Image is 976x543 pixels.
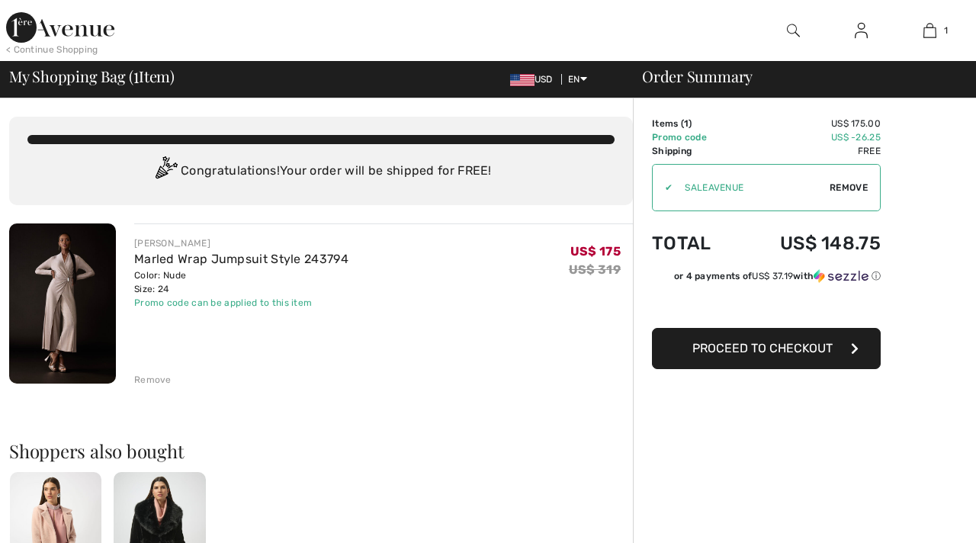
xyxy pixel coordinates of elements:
[150,156,181,187] img: Congratulation2.svg
[652,217,737,269] td: Total
[652,269,881,288] div: or 4 payments ofUS$ 37.19withSezzle Click to learn more about Sezzle
[6,12,114,43] img: 1ère Avenue
[652,130,737,144] td: Promo code
[9,442,633,460] h2: Shoppers also bought
[134,236,348,250] div: [PERSON_NAME]
[624,69,967,84] div: Order Summary
[134,268,348,296] div: Color: Nude Size: 24
[134,296,348,310] div: Promo code can be applied to this item
[27,156,615,187] div: Congratulations! Your order will be shipped for FREE!
[855,21,868,40] img: My Info
[6,43,98,56] div: < Continue Shopping
[653,181,673,194] div: ✔
[674,269,881,283] div: or 4 payments of with
[787,21,800,40] img: search the website
[896,21,963,40] a: 1
[134,252,348,266] a: Marled Wrap Jumpsuit Style 243794
[652,288,881,323] iframe: PayPal-paypal
[691,107,976,543] iframe: Find more information here
[673,165,830,210] input: Promo code
[684,118,689,129] span: 1
[510,74,559,85] span: USD
[944,24,948,37] span: 1
[652,144,737,158] td: Shipping
[923,21,936,40] img: My Bag
[9,223,116,384] img: Marled Wrap Jumpsuit Style 243794
[652,117,737,130] td: Items ( )
[652,328,881,369] button: Proceed to Checkout
[569,262,621,277] s: US$ 319
[843,21,880,40] a: Sign In
[510,74,535,86] img: US Dollar
[133,65,139,85] span: 1
[570,244,621,259] span: US$ 175
[568,74,587,85] span: EN
[9,69,175,84] span: My Shopping Bag ( Item)
[134,373,172,387] div: Remove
